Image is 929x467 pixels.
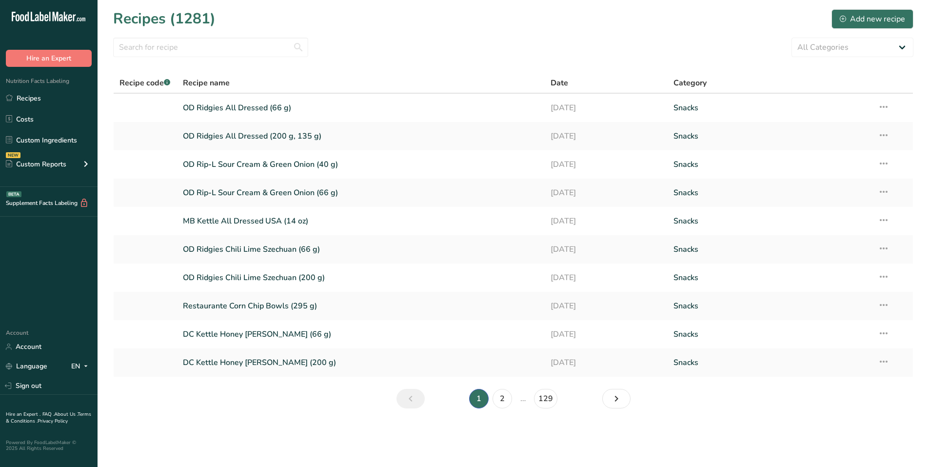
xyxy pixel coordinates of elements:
[6,191,21,197] div: BETA
[183,239,539,260] a: OD Ridgies Chili Lime Szechuan (66 g)
[6,50,92,67] button: Hire an Expert
[113,8,216,30] h1: Recipes (1281)
[119,78,170,88] span: Recipe code
[673,183,866,203] a: Snacks
[551,77,568,89] span: Date
[183,211,539,231] a: MB Kettle All Dressed USA (14 oz)
[673,296,866,316] a: Snacks
[551,98,662,118] a: [DATE]
[896,434,919,457] iframe: Intercom live chat
[6,159,66,169] div: Custom Reports
[183,183,539,203] a: OD Rip-L Sour Cream & Green Onion (66 g)
[551,267,662,288] a: [DATE]
[673,211,866,231] a: Snacks
[551,352,662,373] a: [DATE]
[673,126,866,146] a: Snacks
[551,296,662,316] a: [DATE]
[6,411,91,425] a: Terms & Conditions .
[183,98,539,118] a: OD Ridgies All Dressed (66 g)
[183,267,539,288] a: OD Ridgies Chili Lime Szechuan (200 g)
[183,352,539,373] a: DC Kettle Honey [PERSON_NAME] (200 g)
[673,77,707,89] span: Category
[493,389,512,408] a: Page 2.
[6,411,40,418] a: Hire an Expert .
[183,154,539,175] a: OD Rip-L Sour Cream & Green Onion (40 g)
[551,126,662,146] a: [DATE]
[54,411,78,418] a: About Us .
[840,13,905,25] div: Add new recipe
[673,98,866,118] a: Snacks
[551,239,662,260] a: [DATE]
[38,418,68,425] a: Privacy Policy
[42,411,54,418] a: FAQ .
[6,152,20,158] div: NEW
[183,324,539,345] a: DC Kettle Honey [PERSON_NAME] (66 g)
[551,211,662,231] a: [DATE]
[551,183,662,203] a: [DATE]
[396,389,425,408] a: Previous page
[551,324,662,345] a: [DATE]
[673,352,866,373] a: Snacks
[673,154,866,175] a: Snacks
[6,358,47,375] a: Language
[534,389,557,408] a: Page 129.
[673,267,866,288] a: Snacks
[183,126,539,146] a: OD Ridgies All Dressed (200 g, 135 g)
[113,38,308,57] input: Search for recipe
[673,239,866,260] a: Snacks
[6,440,92,451] div: Powered By FoodLabelMaker © 2025 All Rights Reserved
[183,296,539,316] a: Restaurante Corn Chip Bowls (295 g)
[551,154,662,175] a: [DATE]
[183,77,230,89] span: Recipe name
[602,389,631,408] a: Next page
[673,324,866,345] a: Snacks
[831,9,913,29] button: Add new recipe
[71,361,92,372] div: EN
